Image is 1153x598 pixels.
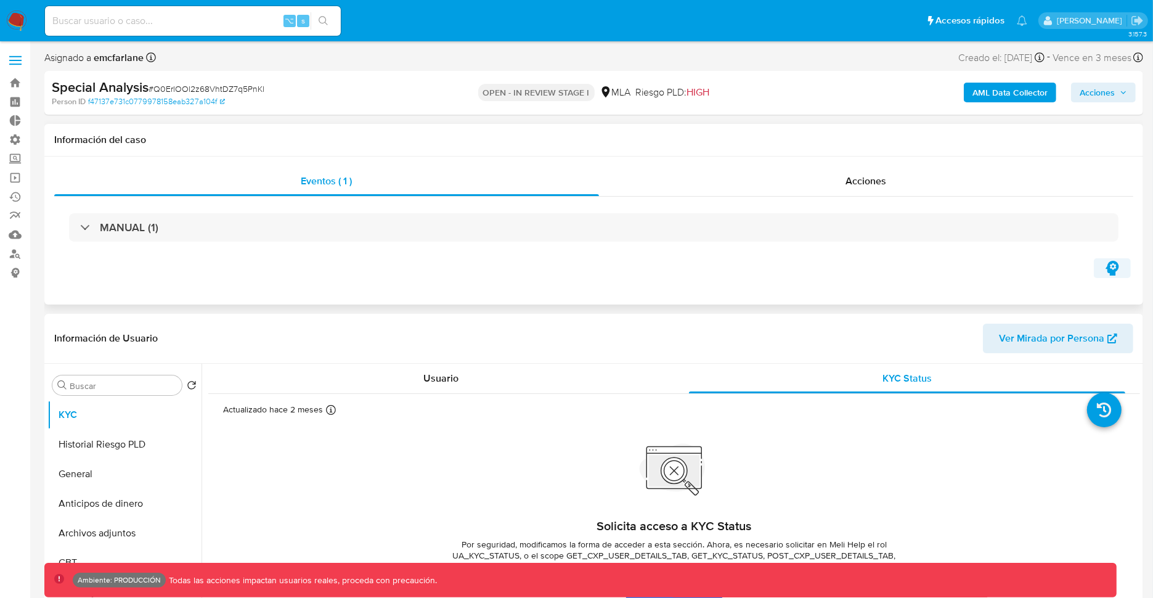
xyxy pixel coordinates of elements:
p: OPEN - IN REVIEW STAGE I [478,84,595,101]
h1: Información del caso [54,134,1133,146]
button: KYC [47,400,202,430]
span: KYC Status [882,371,932,385]
button: search-icon [311,12,336,30]
button: Acciones [1071,83,1136,102]
b: AML Data Collector [972,83,1048,102]
button: Historial Riesgo PLD [47,430,202,459]
input: Buscar usuario o caso... [45,13,341,29]
span: Asignado a [44,51,144,65]
span: Ver Mirada por Persona [999,324,1104,353]
p: Ambiente: PRODUCCIÓN [78,578,161,583]
span: ⌥ [285,15,294,27]
span: # Q0ErlOOl2z68VhtDZ7q5PnKl [149,83,264,95]
a: Salir [1131,14,1144,27]
h3: MANUAL (1) [100,221,158,234]
p: david.garay@mercadolibre.com.co [1057,15,1127,27]
input: Buscar [70,380,177,391]
span: s [301,15,305,27]
span: Acciones [846,174,887,188]
button: Volver al orden por defecto [187,380,197,394]
b: Person ID [52,96,86,107]
h1: Información de Usuario [54,332,158,345]
span: HIGH [687,85,710,99]
a: Notificaciones [1017,15,1027,26]
b: Special Analysis [52,77,149,97]
span: Vence en 3 meses [1053,51,1131,65]
button: AML Data Collector [964,83,1056,102]
span: Acciones [1080,83,1115,102]
a: f47137e731c0779978158eab327a104f [88,96,225,107]
button: Buscar [57,380,67,390]
div: Creado el: [DATE] [958,49,1045,66]
p: Actualizado hace 2 meses [223,404,323,416]
p: Todas las acciones impactan usuarios reales, proceda con precaución. [166,575,437,586]
span: Riesgo PLD: [636,86,710,99]
div: MLA [600,86,631,99]
span: Accesos rápidos [935,14,1004,27]
button: CBT [47,548,202,578]
span: Eventos ( 1 ) [301,174,352,188]
span: Usuario [424,371,459,385]
b: emcfarlane [91,51,144,65]
span: - [1047,49,1050,66]
button: Ver Mirada por Persona [983,324,1133,353]
button: Archivos adjuntos [47,518,202,548]
button: General [47,459,202,489]
div: MANUAL (1) [69,213,1118,242]
button: Anticipos de dinero [47,489,202,518]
